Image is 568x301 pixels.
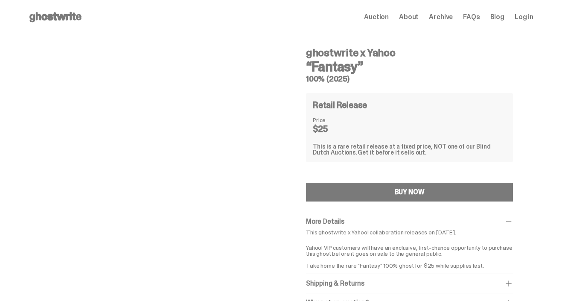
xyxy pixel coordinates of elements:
[490,14,504,20] a: Blog
[306,217,344,226] span: More Details
[313,117,355,123] dt: Price
[306,60,513,73] h3: “Fantasy”
[429,14,453,20] a: Archive
[306,279,513,288] div: Shipping & Returns
[306,183,513,202] button: BUY NOW
[306,229,513,235] p: This ghostwrite x Yahoo! collaboration releases on [DATE].
[399,14,419,20] a: About
[358,149,427,156] span: Get it before it sells out.
[364,14,389,20] a: Auction
[313,143,506,155] div: This is a rare retail release at a fixed price, NOT one of our Blind Dutch Auctions.
[306,75,513,83] h5: 100% (2025)
[313,125,355,133] dd: $25
[313,101,367,109] h4: Retail Release
[515,14,533,20] a: Log in
[463,14,480,20] a: FAQs
[306,48,513,58] h4: ghostwrite x Yahoo
[306,239,513,269] p: Yahoo! VIP customers will have an exclusive, first-chance opportunity to purchase this ghost befo...
[395,189,425,196] div: BUY NOW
